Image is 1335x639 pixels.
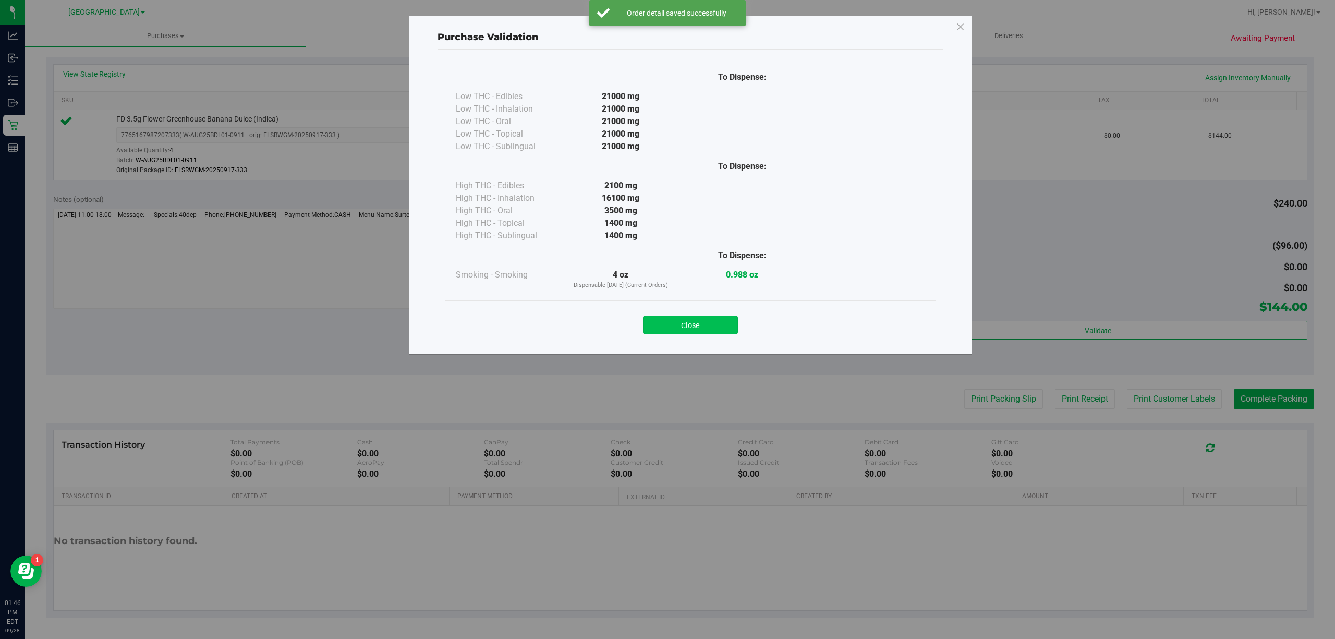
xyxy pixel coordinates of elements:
[643,316,738,334] button: Close
[682,160,803,173] div: To Dispense:
[560,192,682,204] div: 16100 mg
[615,8,738,18] div: Order detail saved successfully
[456,179,560,192] div: High THC - Edibles
[456,217,560,230] div: High THC - Topical
[456,269,560,281] div: Smoking - Smoking
[560,204,682,217] div: 3500 mg
[456,192,560,204] div: High THC - Inhalation
[560,230,682,242] div: 1400 mg
[456,115,560,128] div: Low THC - Oral
[560,90,682,103] div: 21000 mg
[10,556,42,587] iframe: Resource center
[560,128,682,140] div: 21000 mg
[456,103,560,115] div: Low THC - Inhalation
[682,249,803,262] div: To Dispense:
[560,217,682,230] div: 1400 mg
[31,554,43,566] iframe: Resource center unread badge
[726,270,758,280] strong: 0.988 oz
[560,281,682,290] p: Dispensable [DATE] (Current Orders)
[456,90,560,103] div: Low THC - Edibles
[456,128,560,140] div: Low THC - Topical
[456,204,560,217] div: High THC - Oral
[682,71,803,83] div: To Dispense:
[456,230,560,242] div: High THC - Sublingual
[560,179,682,192] div: 2100 mg
[438,31,539,43] span: Purchase Validation
[456,140,560,153] div: Low THC - Sublingual
[560,269,682,290] div: 4 oz
[560,115,682,128] div: 21000 mg
[560,103,682,115] div: 21000 mg
[560,140,682,153] div: 21000 mg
